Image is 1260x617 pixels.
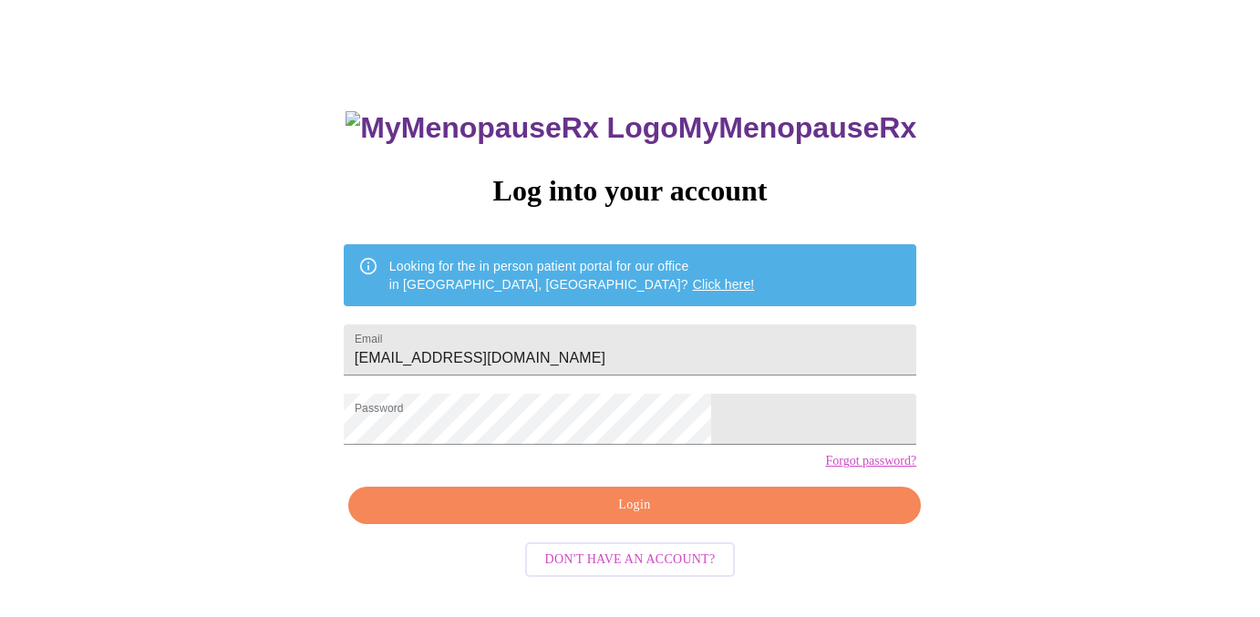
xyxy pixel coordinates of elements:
[693,277,755,292] a: Click here!
[521,550,740,566] a: Don't have an account?
[545,549,716,571] span: Don't have an account?
[344,174,916,208] h3: Log into your account
[346,111,677,145] img: MyMenopauseRx Logo
[389,250,755,301] div: Looking for the in person patient portal for our office in [GEOGRAPHIC_DATA], [GEOGRAPHIC_DATA]?
[369,494,900,517] span: Login
[348,487,921,524] button: Login
[346,111,916,145] h3: MyMenopauseRx
[825,454,916,468] a: Forgot password?
[525,542,736,578] button: Don't have an account?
